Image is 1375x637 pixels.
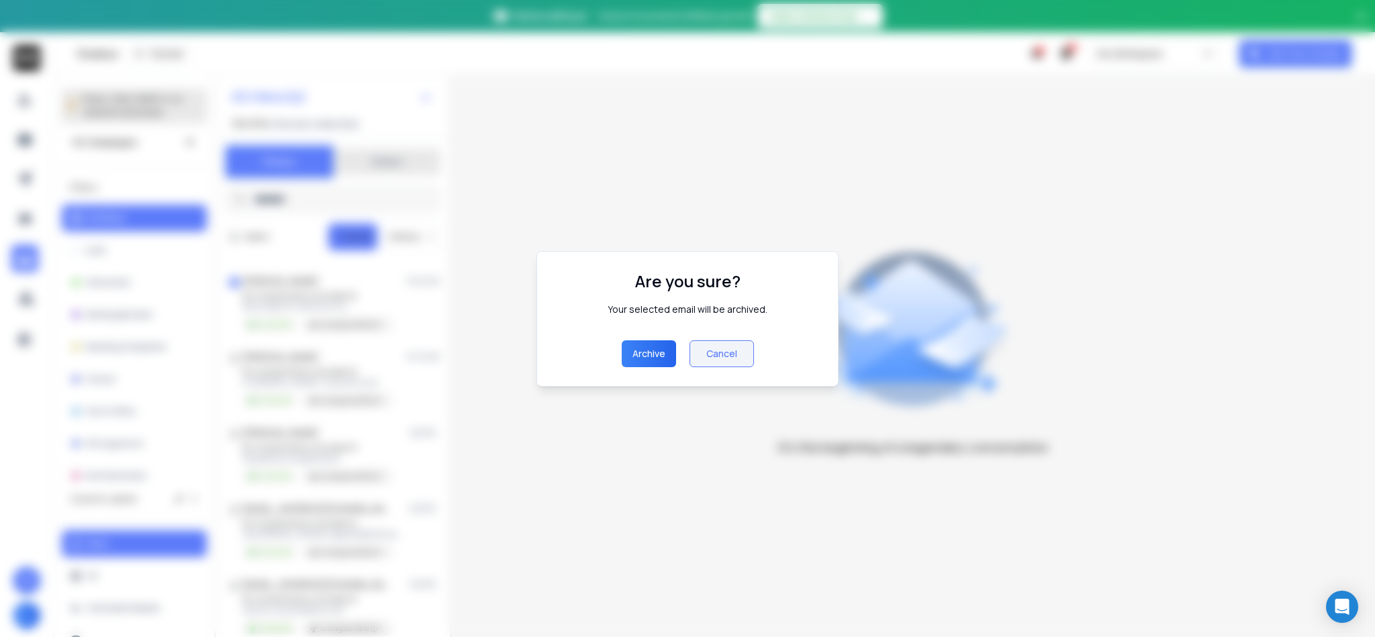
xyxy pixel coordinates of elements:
[608,303,767,316] div: Your selected email will be archived.
[690,340,754,367] button: Cancel
[632,347,665,360] p: archive
[1326,591,1358,623] div: Open Intercom Messenger
[622,340,676,367] button: archive
[635,271,741,292] h1: Are you sure?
